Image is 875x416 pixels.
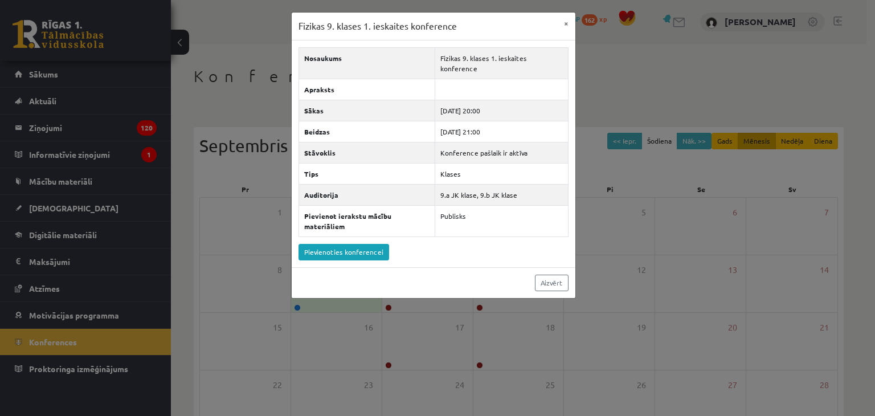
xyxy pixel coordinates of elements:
[435,184,568,205] td: 9.a JK klase, 9.b JK klase
[435,100,568,121] td: [DATE] 20:00
[299,47,435,79] th: Nosaukums
[535,275,569,291] a: Aizvērt
[435,47,568,79] td: Fizikas 9. klases 1. ieskaites konference
[299,19,457,33] h3: Fizikas 9. klases 1. ieskaites konference
[299,205,435,236] th: Pievienot ierakstu mācību materiāliem
[435,205,568,236] td: Publisks
[299,184,435,205] th: Auditorija
[299,79,435,100] th: Apraksts
[435,121,568,142] td: [DATE] 21:00
[435,142,568,163] td: Konference pašlaik ir aktīva
[299,100,435,121] th: Sākas
[299,142,435,163] th: Stāvoklis
[299,121,435,142] th: Beidzas
[299,244,389,260] a: Pievienoties konferencei
[299,163,435,184] th: Tips
[435,163,568,184] td: Klases
[557,13,575,34] button: ×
